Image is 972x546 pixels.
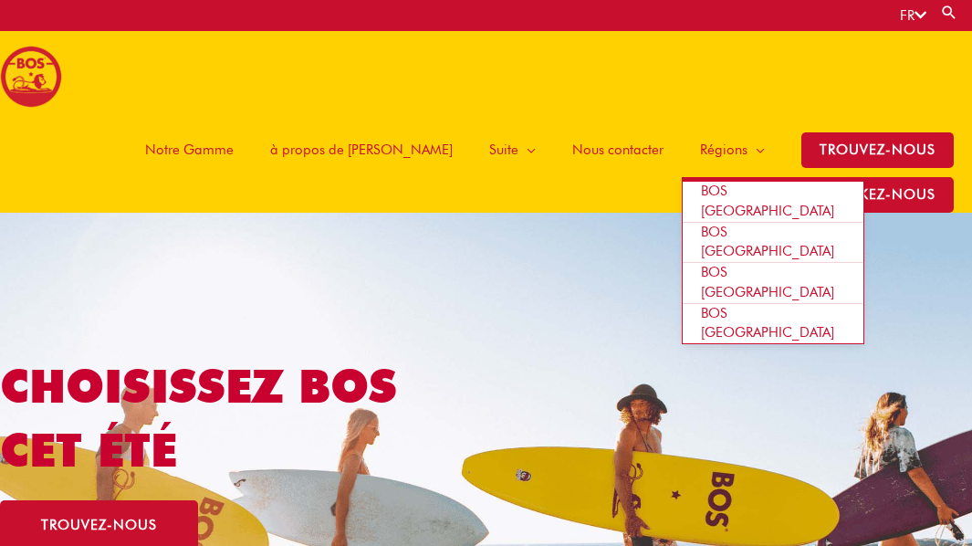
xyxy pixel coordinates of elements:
[701,224,834,260] span: BOS [GEOGRAPHIC_DATA]
[270,122,453,177] span: à propos de [PERSON_NAME]
[940,4,958,21] a: Search button
[554,122,682,177] a: Nous contacter
[900,7,926,24] a: FR
[683,182,863,223] a: BOS [GEOGRAPHIC_DATA]
[701,264,834,300] span: BOS [GEOGRAPHIC_DATA]
[700,122,747,177] span: Régions
[127,122,252,177] a: Notre Gamme
[683,304,863,344] a: BOS [GEOGRAPHIC_DATA]
[41,519,157,532] span: trouvez-nous
[801,132,954,168] span: TROUVEZ-NOUS
[471,122,554,177] a: Suite
[683,223,863,264] a: BOS [GEOGRAPHIC_DATA]
[489,122,518,177] span: Suite
[252,122,471,177] a: à propos de [PERSON_NAME]
[683,263,863,304] a: BOS [GEOGRAPHIC_DATA]
[701,305,834,341] span: BOS [GEOGRAPHIC_DATA]
[572,122,664,177] span: Nous contacter
[783,177,972,213] a: stockez-nous
[682,122,783,177] a: Régions
[801,177,954,213] span: stockez-nous
[701,183,834,219] span: BOS [GEOGRAPHIC_DATA]
[145,122,234,177] span: Notre Gamme
[783,122,972,177] a: TROUVEZ-NOUS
